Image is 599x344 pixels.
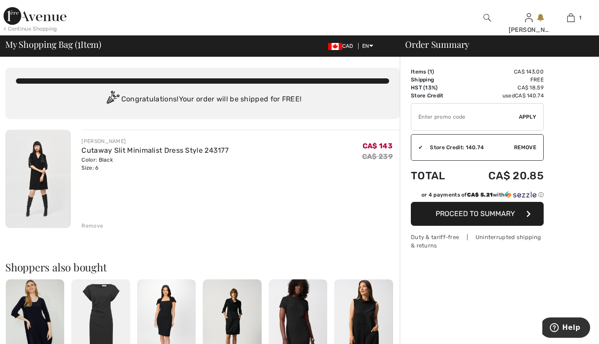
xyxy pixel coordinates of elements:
[411,68,462,76] td: Items ( )
[467,192,493,198] span: CA$ 5.21
[5,40,101,49] span: My Shopping Bag ( Item)
[4,7,66,25] img: 1ère Avenue
[462,68,544,76] td: CA$ 143.00
[462,161,544,191] td: CA$ 20.85
[411,92,462,100] td: Store Credit
[567,12,575,23] img: My Bag
[328,43,357,49] span: CAD
[77,38,81,49] span: 1
[515,93,544,99] span: CA$ 140.74
[81,222,103,230] div: Remove
[514,143,536,151] span: Remove
[436,209,515,218] span: Proceed to Summary
[411,233,544,250] div: Duty & tariff-free | Uninterrupted shipping & returns
[411,104,519,130] input: Promo code
[550,12,591,23] a: 1
[411,191,544,202] div: or 4 payments ofCA$ 5.21withSezzle Click to learn more about Sezzle
[525,12,533,23] img: My Info
[81,156,228,172] div: Color: Black Size: 6
[4,25,57,33] div: < Continue Shopping
[525,13,533,22] a: Sign In
[81,146,228,155] a: Cutaway Slit Minimalist Dress Style 243177
[5,262,400,272] h2: Shoppers also bought
[104,91,121,108] img: Congratulation2.svg
[362,43,373,49] span: EN
[362,152,393,161] s: CA$ 239
[411,84,462,92] td: HST (13%)
[579,14,581,22] span: 1
[509,25,550,35] div: [PERSON_NAME]
[462,92,544,100] td: used
[519,113,537,121] span: Apply
[411,76,462,84] td: Shipping
[411,143,423,151] div: ✔
[423,143,514,151] div: Store Credit: 140.74
[16,91,389,108] div: Congratulations! Your order will be shipped for FREE!
[483,12,491,23] img: search the website
[411,202,544,226] button: Proceed to Summary
[411,161,462,191] td: Total
[429,69,432,75] span: 1
[542,317,590,340] iframe: Opens a widget where you can find more information
[505,191,537,199] img: Sezzle
[81,137,228,145] div: [PERSON_NAME]
[363,142,393,150] span: CA$ 143
[462,76,544,84] td: Free
[394,40,594,49] div: Order Summary
[462,84,544,92] td: CA$ 18.59
[421,191,544,199] div: or 4 payments of with
[5,130,71,228] img: Cutaway Slit Minimalist Dress Style 243177
[328,43,342,50] img: Canadian Dollar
